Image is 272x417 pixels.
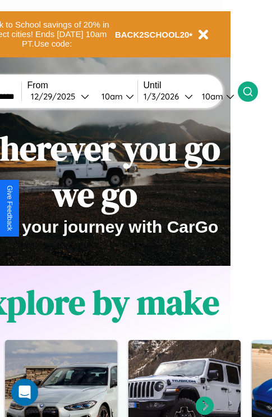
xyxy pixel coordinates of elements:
button: 10am [193,90,238,102]
div: Open Intercom Messenger [11,379,38,406]
button: 10am [93,90,137,102]
label: Until [144,80,238,90]
div: 12 / 29 / 2025 [31,91,81,102]
div: Give Feedback [6,185,13,231]
div: 1 / 3 / 2026 [144,91,185,102]
b: BACK2SCHOOL20 [115,30,190,39]
label: From [27,80,137,90]
div: 10am [96,91,126,102]
div: 10am [196,91,226,102]
button: 12/29/2025 [27,90,93,102]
